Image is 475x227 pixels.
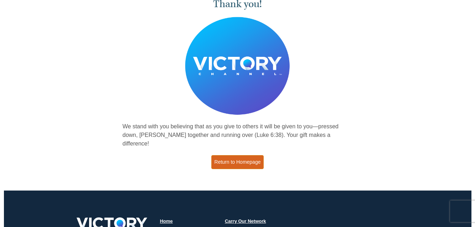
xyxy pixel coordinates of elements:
[225,218,266,224] a: Carry Our Network
[123,122,353,148] p: We stand with you believing that as you give to others it will be given to you—pressed down, [PER...
[211,155,264,169] a: Return to Homepage
[160,218,173,224] a: Home
[185,17,290,115] img: Believer's Voice of Victory Network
